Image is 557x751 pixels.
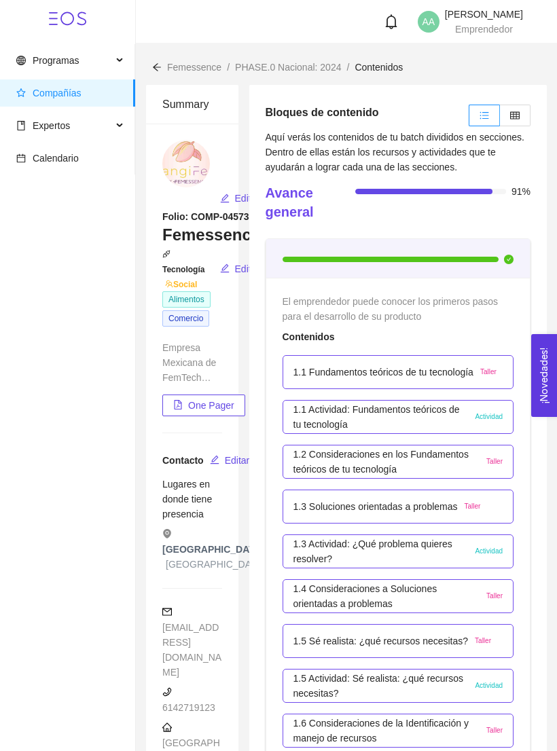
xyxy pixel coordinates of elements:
[504,255,514,264] span: check-circle
[209,450,251,471] button: editEditar
[16,56,26,65] span: global
[510,111,520,120] span: table
[162,687,172,697] span: phone
[266,132,524,172] span: Aquí verás los contenidos de tu batch divididos en secciones. Dentro de ellas están los recursos ...
[152,62,162,72] span: arrow-left
[475,680,503,691] span: Actividad
[220,194,230,204] span: edit
[162,291,211,308] span: Alimentos
[33,88,82,98] span: Compañías
[33,153,79,164] span: Calendario
[162,250,170,258] span: api
[293,716,480,746] p: 1.6 Consideraciones de la Identificación y manejo de recursos
[355,62,403,73] span: Contenidos
[227,62,230,73] span: /
[445,9,523,20] span: [PERSON_NAME]
[162,310,209,327] span: Comercio
[293,402,469,432] p: 1.1 Actividad: Fundamentos teóricos de tu tecnología
[235,191,260,206] span: Editar
[480,111,489,120] span: unordered-list
[162,479,212,519] span: Lugares en donde tiene presencia
[162,85,222,124] div: Summary
[162,140,210,187] img: 1751670135076-Captura%20de%20pantalla%202025-07-04%20170220.jpg
[266,183,338,221] h4: Avance general
[293,447,480,477] p: 1.2 Consideraciones en los Fundamentos teóricos de tu tecnología
[266,105,379,121] h5: Bloques de contenido
[165,280,173,288] span: team
[162,250,207,289] span: Tecnología
[167,62,221,73] span: Femessence
[293,499,458,514] p: 1.3 Soluciones orientadas a problemas
[16,153,26,163] span: calendar
[475,636,491,646] span: Taller
[423,11,435,33] span: AA
[235,62,341,73] span: PHASE.0 Nacional: 2024
[162,224,260,246] h3: Femessence
[293,671,469,701] p: 1.5 Actividad: Sé realista: ¿qué recursos necesitas?
[486,591,503,602] span: Taller
[162,211,249,222] strong: Folio: COMP-04573
[162,607,221,678] span: [EMAIL_ADDRESS][DOMAIN_NAME]
[16,88,26,98] span: star
[225,453,250,468] span: Editar
[235,261,260,276] span: Editar
[162,340,222,385] div: Empresa Mexicana de FemTech dedicada al desarrollo y comercialización de suplementos alimenticios...
[188,398,234,413] span: One Pager
[465,501,481,512] span: Taller
[33,55,79,66] span: Programas
[293,536,469,566] p: 1.3 Actividad: ¿Qué problema quieres resolver?
[173,400,183,411] span: file-pdf
[162,395,245,416] button: file-pdfOne Pager
[219,258,261,280] button: editEditar
[162,687,215,713] span: 6142719123
[162,455,204,466] span: Contacto
[162,722,172,732] span: home
[210,455,219,466] span: edit
[480,367,497,378] span: Taller
[162,527,267,557] span: [GEOGRAPHIC_DATA]:
[283,331,335,342] strong: Contenidos
[293,365,473,380] p: 1.1 Fundamentos teóricos de tu tecnología
[475,411,503,422] span: Actividad
[475,546,503,557] span: Actividad
[162,280,197,289] span: Social
[219,187,261,209] button: editEditar
[486,456,503,467] span: Taller
[283,296,501,322] span: El emprendedor puede conocer los primeros pasos para el desarrollo de su producto
[33,120,70,131] span: Expertos
[346,62,349,73] span: /
[166,557,265,572] span: [GEOGRAPHIC_DATA]
[220,263,230,274] span: edit
[384,14,399,29] span: bell
[16,121,26,130] span: book
[455,24,513,35] span: Emprendedor
[531,334,557,417] button: Open Feedback Widget
[162,529,172,538] span: environment
[293,581,480,611] p: 1.4 Consideraciones a Soluciones orientadas a problemas
[162,607,172,617] span: mail
[486,725,503,736] span: Taller
[511,187,531,196] span: 91%
[293,634,469,648] p: 1.5 Sé realista: ¿qué recursos necesitas?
